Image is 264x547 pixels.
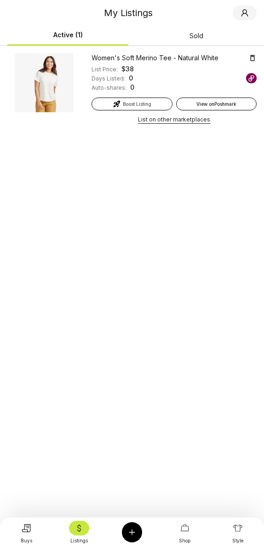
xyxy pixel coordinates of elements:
a: Shop [175,519,195,546]
span: Boost Listing [123,101,151,108]
div: Style [232,537,243,544]
div: Women's Soft Merino Tee - Natural White [92,53,248,63]
div: My Listings [104,6,153,19]
button: Sold [136,27,257,45]
div: 0 [130,83,134,92]
img: Poshmark logo [246,73,257,84]
div: Buys [21,537,32,544]
div: Days Listed: [92,75,125,82]
button: List on other marketplaces [138,114,210,125]
a: Style [228,519,248,546]
div: Auto-shares: [92,84,126,92]
div: 0 [129,74,133,83]
button: Boost Listing [92,98,172,110]
a: Listings [69,519,89,546]
div: Listings [70,537,88,544]
a: Buys [16,519,36,546]
button: Active (1) [7,26,128,46]
div: $ 38 [121,64,134,74]
div: List Price: [92,66,118,73]
div: Shop [179,537,190,544]
a: View onPoshmark [176,98,257,110]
